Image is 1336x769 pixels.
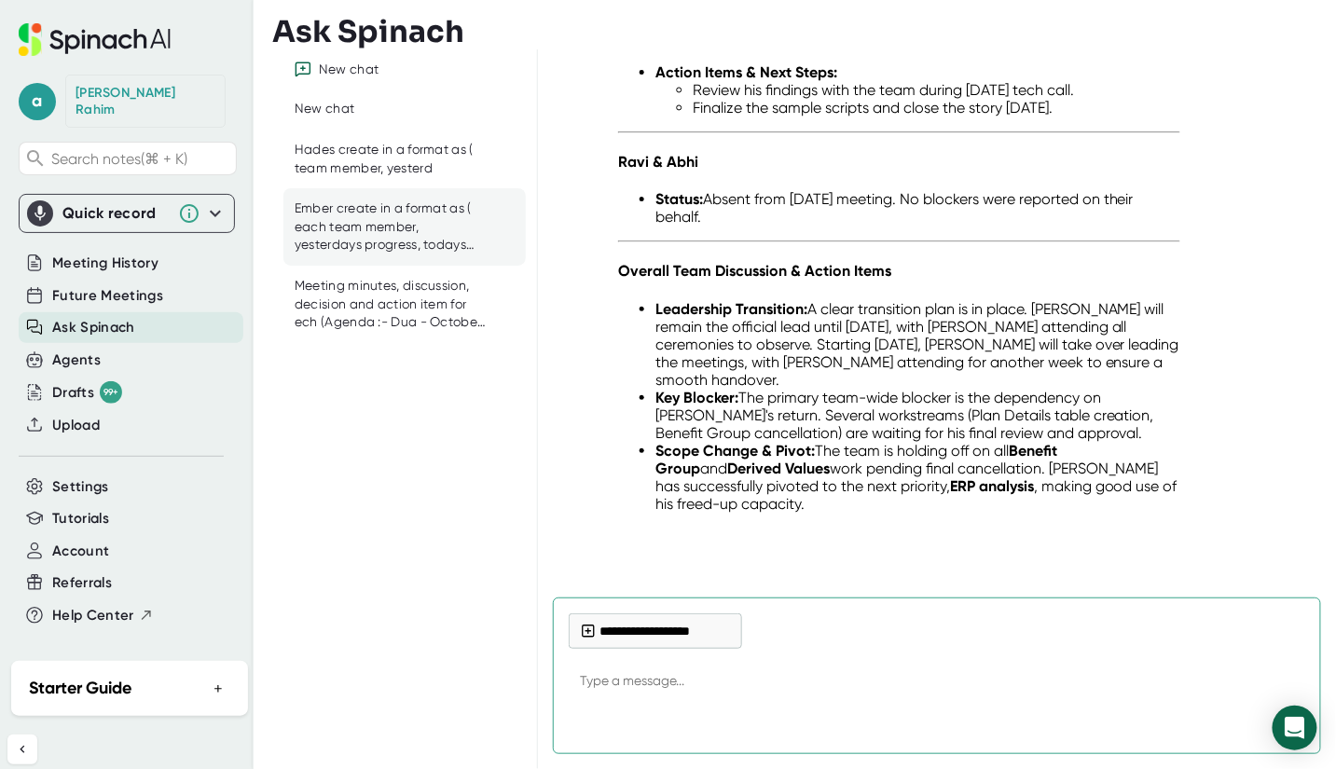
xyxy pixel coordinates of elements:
button: Help Center [52,605,154,626]
span: Help Center [52,605,134,626]
strong: Derived Values [727,460,830,477]
strong: Key Blocker: [655,389,738,406]
li: The primary team-wide blocker is the dependency on [PERSON_NAME]'s return. Several workstreams (P... [655,389,1180,442]
li: Absent from [DATE] meeting. No blockers were reported on their behalf. [655,190,1180,226]
li: Finalize the sample scripts and close the story [DATE]. [693,99,1180,117]
button: Future Meetings [52,285,163,307]
h3: Ask Spinach [272,14,464,49]
div: Meeting minutes, discussion, decision and action item for ech (Agenda :- Dua - ⁠October [DEMOGRAP... [295,277,487,332]
div: Hades create in a format as ( team member, yesterd [295,141,487,177]
button: + [206,675,230,702]
div: New chat [319,62,379,78]
strong: Leadership Transition: [655,300,807,318]
button: Settings [52,476,109,498]
strong: Action Items & Next Steps: [655,63,837,81]
li: The team is holding off on all and work pending final cancellation. [PERSON_NAME] has successfull... [655,442,1180,513]
button: Collapse sidebar [7,735,37,764]
div: New chat [295,100,354,118]
button: Meeting History [52,253,158,274]
button: Agents [52,350,101,371]
strong: Ravi & Abhi [618,153,698,171]
div: Abdul Rahim [76,85,215,117]
button: Drafts 99+ [52,381,122,404]
div: Drafts [52,381,122,404]
button: Referrals [52,572,112,594]
div: Ember create in a format as ( each team member, yesterdays progress, todays plan, blockers on the... [295,199,487,254]
strong: Benefit Group [655,442,1057,477]
button: Tutorials [52,508,109,529]
strong: Scope Change & Pivot: [655,442,815,460]
div: Quick record [62,204,169,223]
strong: Overall Team Discussion & Action Items [618,262,891,280]
div: Open Intercom Messenger [1273,706,1317,750]
span: a [19,83,56,120]
li: A clear transition plan is in place. [PERSON_NAME] will remain the official lead until [DATE], wi... [655,300,1180,389]
button: Account [52,541,109,562]
div: Send message [1272,705,1305,738]
strong: ERP analysis [950,477,1034,495]
li: Review his findings with the team during [DATE] tech call. [693,81,1180,99]
strong: Status: [655,190,703,208]
h2: Starter Guide [29,676,131,701]
button: Upload [52,415,100,436]
span: Search notes (⌘ + K) [51,150,231,168]
div: Quick record [27,195,227,232]
div: 99+ [100,381,122,404]
button: Ask Spinach [52,317,135,338]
